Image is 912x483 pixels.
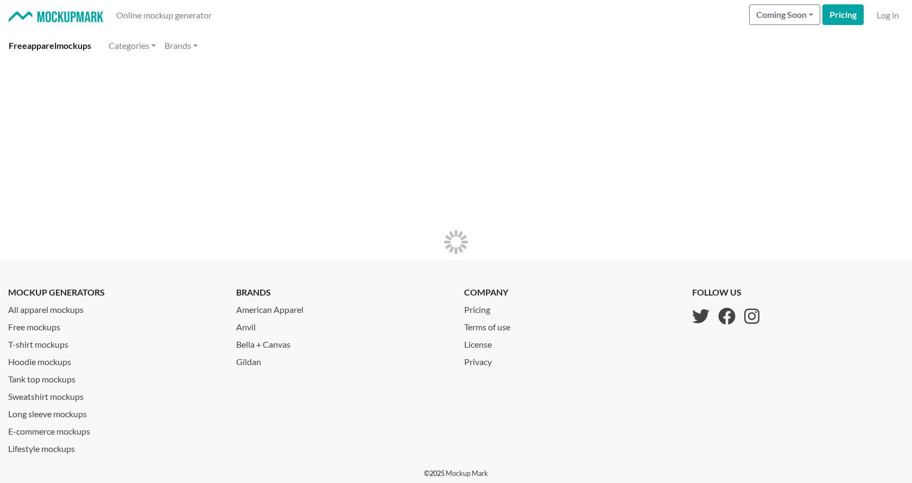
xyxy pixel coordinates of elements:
p: © 2025 [424,468,488,479]
a: Log in [872,4,903,26]
a: Pricing [822,4,864,25]
a: Bella + Canvas [236,334,448,351]
a: Privacy [464,351,519,368]
a: Gildan [236,351,448,368]
p: mockup generators [8,286,220,299]
a: Brands [160,35,202,57]
a: Lifestyle mockups [8,438,220,455]
a: American Apparel [236,299,448,316]
a: Tank top mockups [8,368,220,386]
a: Online mockup generator [112,4,216,26]
span: apparel [27,40,56,51]
p: brands [236,286,448,299]
a: Terms of use [464,316,519,334]
a: E-commerce mockups [8,421,220,438]
a: Mockup Mark [446,469,488,478]
a: Sweatshirt mockups [8,386,220,403]
a: Pricing [464,299,519,316]
a: T-shirt mockups [8,334,220,351]
a: Anvil [236,316,448,334]
a: Hoodie mockups [8,351,220,368]
button: Coming Soon [749,4,820,25]
a: Free mockups [8,316,220,334]
p: follow us [692,286,759,299]
a: Long sleeve mockups [8,403,220,421]
a: Freeapparelmockups [4,35,96,57]
a: License [464,334,519,351]
a: Categories [104,35,160,57]
img: Mockup Mark [9,11,103,23]
a: All apparel mockups [8,299,220,316]
p: company [464,286,519,299]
